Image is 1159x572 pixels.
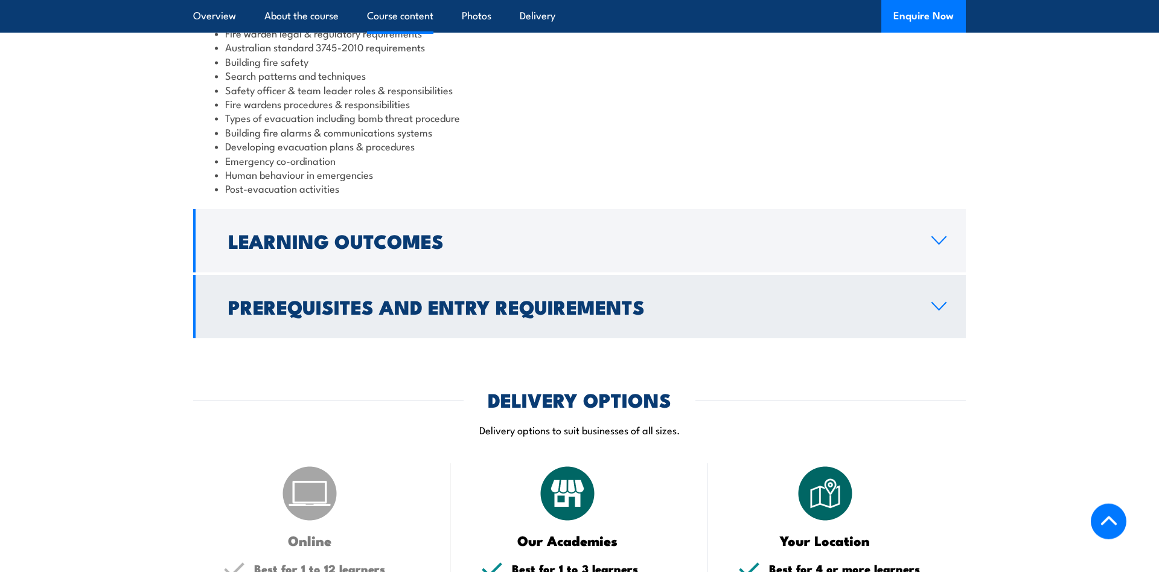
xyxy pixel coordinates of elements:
li: Developing evacuation plans & procedures [215,139,944,153]
a: Prerequisites and Entry Requirements [193,275,966,338]
h2: DELIVERY OPTIONS [488,391,671,408]
li: Search patterns and techniques [215,68,944,82]
li: Fire warden legal & regulatory requirements [215,26,944,40]
li: Australian standard 3745-2010 requirements [215,40,944,54]
li: Post-evacuation activities [215,181,944,195]
h3: Our Academies [481,533,654,547]
li: Fire wardens procedures & responsibilities [215,97,944,111]
li: Safety officer & team leader roles & responsibilities [215,83,944,97]
a: Learning Outcomes [193,209,966,272]
li: Building fire safety [215,54,944,68]
h3: Online [223,533,397,547]
h3: Your Location [738,533,912,547]
h2: Prerequisites and Entry Requirements [228,298,912,315]
li: Human behaviour in emergencies [215,167,944,181]
li: Emergency co-ordination [215,153,944,167]
li: Types of evacuation including bomb threat procedure [215,111,944,124]
p: Delivery options to suit businesses of all sizes. [193,423,966,437]
h2: Learning Outcomes [228,232,912,249]
li: Building fire alarms & communications systems [215,125,944,139]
